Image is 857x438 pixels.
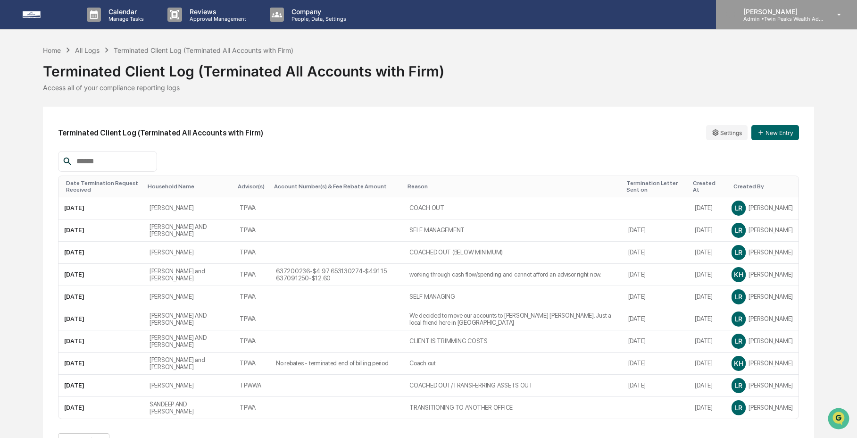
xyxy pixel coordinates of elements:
[58,242,144,264] td: [DATE]
[144,197,234,219] td: [PERSON_NAME]
[144,219,234,242] td: [PERSON_NAME] AND [PERSON_NAME]
[689,264,726,286] td: [DATE]
[234,219,270,242] td: TPWA
[6,133,63,150] a: 🔎Data Lookup
[9,138,17,145] div: 🔎
[58,353,144,375] td: [DATE]
[732,356,793,371] div: [PERSON_NAME]
[404,375,622,397] td: COACHED OUT/TRANSFERRING ASSETS OUT
[58,308,144,330] td: [DATE]
[58,397,144,419] td: [DATE]
[736,8,824,16] p: [PERSON_NAME]
[732,312,793,326] div: [PERSON_NAME]
[43,55,814,80] div: Terminated Client Log (Terminated All Accounts with Firm)
[58,264,144,286] td: [DATE]
[58,375,144,397] td: [DATE]
[270,264,404,286] td: 637200236-$4.97 653130274-$491.15 637091250-$12.60
[736,16,824,22] p: Admin • Twin Peaks Wealth Advisors
[144,330,234,353] td: [PERSON_NAME] AND [PERSON_NAME]
[9,20,172,35] p: How can we help?
[735,293,742,301] span: LR
[43,46,61,54] div: Home
[58,330,144,353] td: [DATE]
[144,353,234,375] td: [PERSON_NAME] and [PERSON_NAME]
[623,353,690,375] td: [DATE]
[58,286,144,308] td: [DATE]
[689,308,726,330] td: [DATE]
[234,353,270,375] td: TPWA
[234,397,270,419] td: TPWA
[732,245,793,260] div: [PERSON_NAME]
[623,242,690,264] td: [DATE]
[9,72,26,89] img: 1746055101610-c473b297-6a78-478c-a979-82029cc54cd1
[706,125,748,140] button: Settings
[234,330,270,353] td: TPWA
[689,375,726,397] td: [DATE]
[689,242,726,264] td: [DATE]
[408,183,618,190] div: Toggle SortBy
[732,223,793,237] div: [PERSON_NAME]
[23,11,68,18] img: logo
[751,125,799,140] button: New Entry
[234,308,270,330] td: TPWA
[735,226,742,234] span: LR
[404,197,622,219] td: COACH OUT
[19,137,59,146] span: Data Lookup
[732,379,793,393] div: [PERSON_NAME]
[689,219,726,242] td: [DATE]
[623,330,690,353] td: [DATE]
[65,115,121,132] a: 🗄️Attestations
[735,337,742,345] span: LR
[735,248,742,256] span: LR
[9,120,17,127] div: 🖐️
[148,183,230,190] div: Toggle SortBy
[623,219,690,242] td: [DATE]
[734,270,743,278] span: KH
[827,407,852,432] iframe: Open customer support
[404,286,622,308] td: SELF MANAGING
[689,330,726,353] td: [DATE]
[274,183,400,190] div: Toggle SortBy
[234,264,270,286] td: TPWA
[732,268,793,282] div: [PERSON_NAME]
[404,242,622,264] td: COACHED OUT (BELOW MINIMUM)
[32,82,119,89] div: We're available if you need us!
[689,197,726,219] td: [DATE]
[144,242,234,264] td: [PERSON_NAME]
[6,115,65,132] a: 🖐️Preclearance
[58,219,144,242] td: [DATE]
[735,204,742,212] span: LR
[623,286,690,308] td: [DATE]
[735,404,742,412] span: LR
[404,219,622,242] td: SELF MANAGEMENT
[67,160,114,167] a: Powered byPylon
[689,286,726,308] td: [DATE]
[404,308,622,330] td: We decided to move our accounts to [PERSON_NAME] [PERSON_NAME]. Just a local friend here in [GEOG...
[733,183,795,190] div: Toggle SortBy
[735,315,742,323] span: LR
[623,264,690,286] td: [DATE]
[284,16,351,22] p: People, Data, Settings
[101,16,149,22] p: Manage Tasks
[623,375,690,397] td: [DATE]
[404,353,622,375] td: Coach out
[404,264,622,286] td: working through cash flow/spending and cannot afford an advisor right now.
[43,84,814,92] div: Access all of your compliance reporting logs
[732,290,793,304] div: [PERSON_NAME]
[68,120,76,127] div: 🗄️
[66,180,140,193] div: Toggle SortBy
[234,375,270,397] td: TPWWA
[404,397,622,419] td: TRANSITIONING TO ANOTHER OFFICE
[114,46,293,54] div: Terminated Client Log (Terminated All Accounts with Firm)
[144,264,234,286] td: [PERSON_NAME] and [PERSON_NAME]
[234,286,270,308] td: TPWA
[182,16,251,22] p: Approval Management
[689,353,726,375] td: [DATE]
[732,401,793,415] div: [PERSON_NAME]
[404,330,622,353] td: CLIENT IS TRIMMING COSTS
[19,119,61,128] span: Preclearance
[58,128,263,137] h2: Terminated Client Log (Terminated All Accounts with Firm)
[284,8,351,16] p: Company
[234,197,270,219] td: TPWA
